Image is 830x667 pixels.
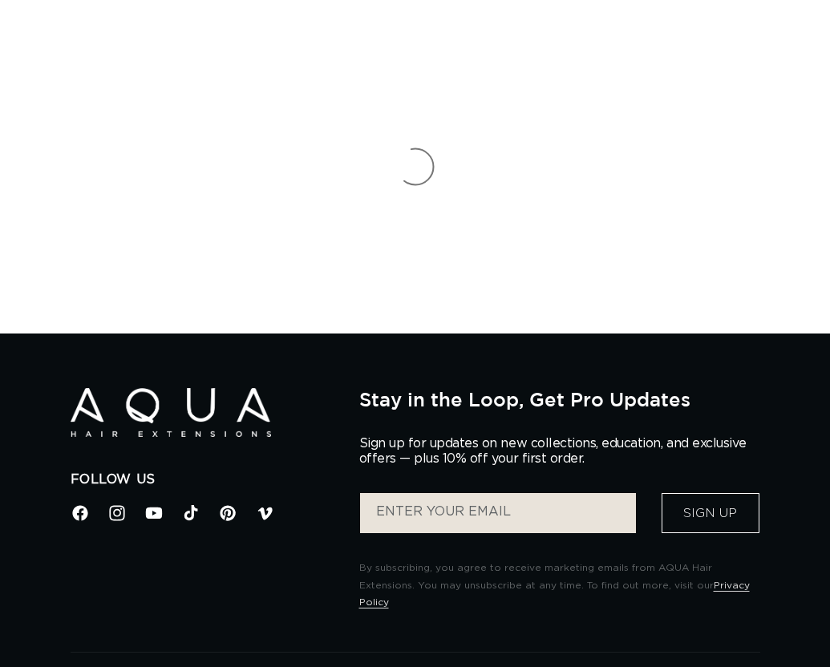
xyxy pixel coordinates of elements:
[71,388,271,437] img: Aqua Hair Extensions
[359,436,760,467] p: Sign up for updates on new collections, education, and exclusive offers — plus 10% off your first...
[359,560,760,612] p: By subscribing, you agree to receive marketing emails from AQUA Hair Extensions. You may unsubscr...
[359,388,760,410] h2: Stay in the Loop, Get Pro Updates
[71,471,335,488] h2: Follow Us
[662,493,759,533] button: Sign Up
[360,493,636,533] input: ENTER YOUR EMAIL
